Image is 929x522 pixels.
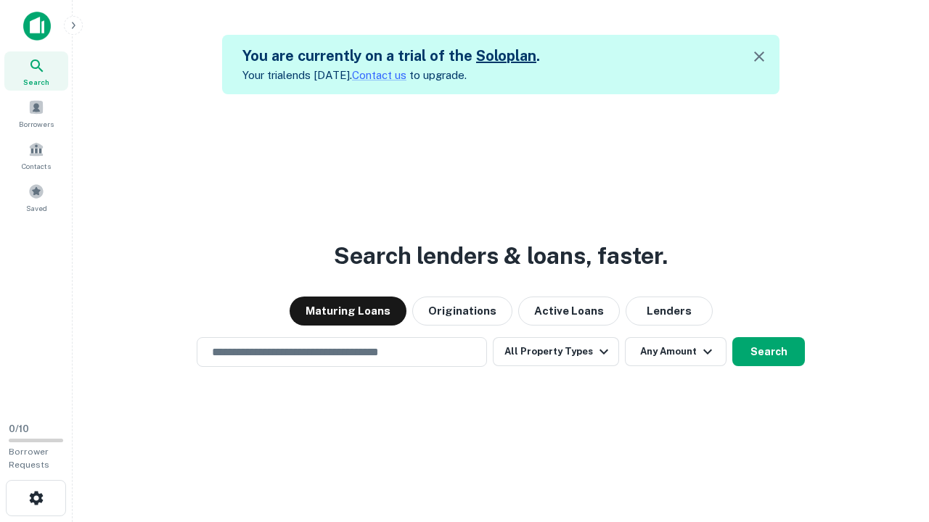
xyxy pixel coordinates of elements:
[626,297,713,326] button: Lenders
[4,94,68,133] a: Borrowers
[334,239,668,273] h3: Search lenders & loans, faster.
[518,297,620,326] button: Active Loans
[26,202,47,214] span: Saved
[4,178,68,217] a: Saved
[476,47,536,65] a: Soloplan
[732,337,805,366] button: Search
[290,297,406,326] button: Maturing Loans
[242,45,540,67] h5: You are currently on a trial of the .
[4,51,68,91] a: Search
[625,337,727,366] button: Any Amount
[493,337,619,366] button: All Property Types
[9,423,29,434] span: 0 / 10
[242,67,540,84] p: Your trial ends [DATE]. to upgrade.
[23,12,51,41] img: capitalize-icon.png
[352,69,406,81] a: Contact us
[4,136,68,175] a: Contacts
[23,76,49,88] span: Search
[22,160,51,172] span: Contacts
[412,297,512,326] button: Originations
[9,447,49,470] span: Borrower Requests
[856,406,929,476] iframe: Chat Widget
[19,118,54,130] span: Borrowers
